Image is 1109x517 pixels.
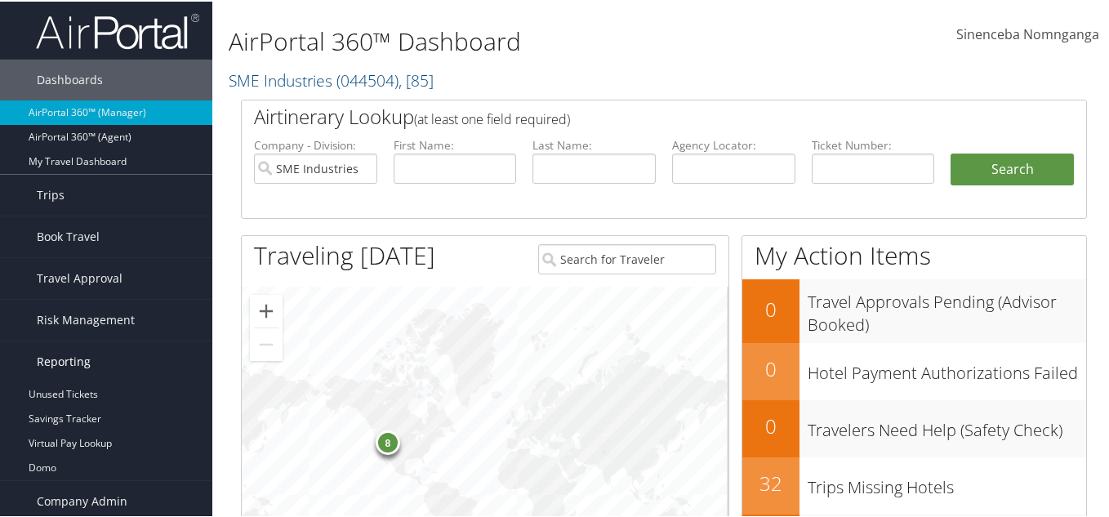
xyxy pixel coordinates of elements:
h2: Airtinerary Lookup [254,101,1004,129]
h1: Traveling [DATE] [254,237,435,271]
h3: Travelers Need Help (Safety Check) [808,409,1086,440]
span: Travel Approval [37,256,122,297]
a: Sinenceba Nomnganga [956,8,1099,59]
label: Agency Locator: [672,136,795,152]
h2: 32 [742,468,799,496]
label: First Name: [394,136,517,152]
span: (at least one field required) [414,109,570,127]
button: Zoom in [250,293,283,326]
a: 0Travelers Need Help (Safety Check) [742,399,1086,456]
button: Search [951,152,1074,185]
div: 8 [376,429,400,453]
label: Last Name: [532,136,656,152]
span: Trips [37,173,65,214]
h2: 0 [742,294,799,322]
h3: Hotel Payment Authorizations Failed [808,352,1086,383]
span: Dashboards [37,58,103,99]
h1: My Action Items [742,237,1086,271]
a: SME Industries [229,68,434,90]
label: Company - Division: [254,136,377,152]
img: airportal-logo.png [36,11,199,49]
span: ( 044504 ) [336,68,399,90]
input: Search for Traveler [538,243,716,273]
label: Ticket Number: [812,136,935,152]
a: 32Trips Missing Hotels [742,456,1086,513]
h3: Trips Missing Hotels [808,466,1086,497]
a: 0Travel Approvals Pending (Advisor Booked) [742,278,1086,341]
h2: 0 [742,411,799,439]
span: , [ 85 ] [399,68,434,90]
span: Sinenceba Nomnganga [956,24,1099,42]
a: 0Hotel Payment Authorizations Failed [742,341,1086,399]
button: Zoom out [250,327,283,359]
h3: Travel Approvals Pending (Advisor Booked) [808,281,1086,335]
span: Risk Management [37,298,135,339]
h2: 0 [742,354,799,381]
h1: AirPortal 360™ Dashboard [229,23,809,57]
span: Book Travel [37,215,100,256]
span: Reporting [37,340,91,381]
